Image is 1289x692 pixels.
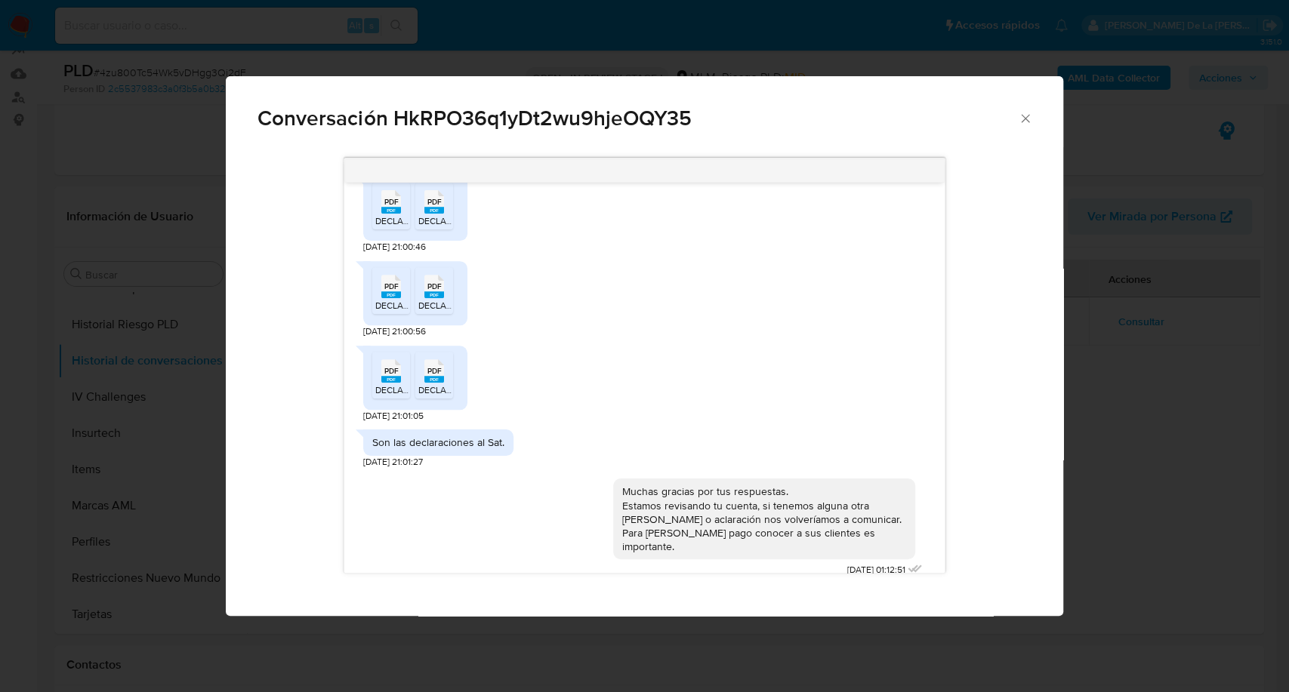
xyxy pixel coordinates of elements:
span: DECLARACION ENERO.pdf [418,299,526,312]
span: PDF [427,197,442,207]
span: PDF [384,197,399,207]
button: Cerrar [1018,111,1032,125]
span: DECLARACION FEBRERO.pdf [418,383,536,396]
span: [DATE] 01:12:51 [847,564,905,577]
span: PDF [384,281,399,291]
span: Conversación HkRPO36q1yDt2wu9hjeOQY35 [257,108,1018,129]
span: DECLARACION ABRIL.pdf [418,214,521,227]
span: [DATE] 21:01:05 [363,410,424,423]
span: [DATE] 21:00:56 [363,325,426,338]
span: PDF [384,366,399,376]
span: PDF [427,281,442,291]
div: Son las declaraciones al Sat. [372,435,504,449]
div: Muchas gracias por tus respuestas. Estamos revisando tu cuenta, si tenemos alguna otra [PERSON_NA... [622,484,906,553]
span: PDF [427,366,442,376]
span: [DATE] 21:01:27 [363,456,423,469]
span: DECLARACION ABRIL DETALLES.pdf [375,214,522,227]
span: DECLARACION FEBRERO DETALLES.pdf [375,383,537,396]
span: [DATE] 21:00:46 [363,241,426,254]
span: DECLARACION ENERO DETALLES.pdf [375,299,527,312]
div: Comunicación [226,76,1062,617]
